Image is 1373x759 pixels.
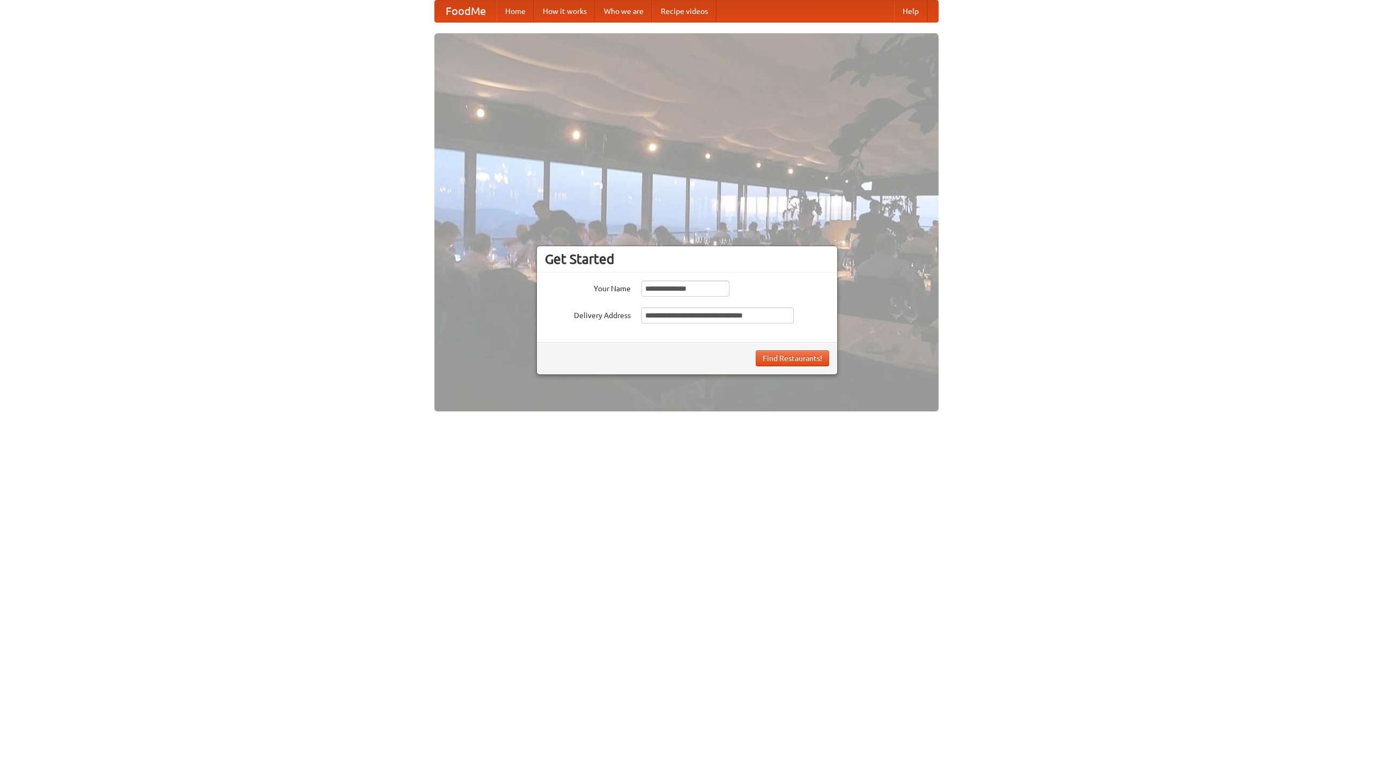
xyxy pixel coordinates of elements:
a: How it works [534,1,595,22]
a: FoodMe [435,1,497,22]
label: Delivery Address [545,307,631,321]
a: Who we are [595,1,652,22]
button: Find Restaurants! [756,350,829,366]
a: Recipe videos [652,1,717,22]
label: Your Name [545,281,631,294]
h3: Get Started [545,251,829,267]
a: Help [894,1,927,22]
a: Home [497,1,534,22]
